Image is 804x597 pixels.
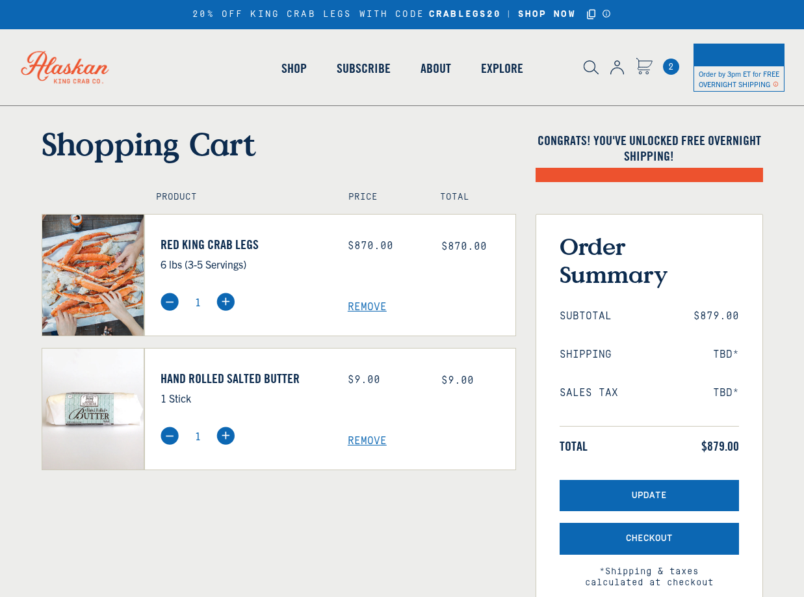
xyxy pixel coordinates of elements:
img: minus [161,293,179,311]
img: Alaskan King Crab Co. logo [6,36,123,98]
strong: CRABLEGS20 [429,9,501,20]
img: plus [216,427,235,445]
span: $879.00 [694,310,739,323]
img: Hand Rolled Salted Butter - 1 Stick [42,349,144,470]
span: Shipping [560,349,612,361]
span: *Shipping & taxes calculated at checkout [560,555,739,589]
a: Remove [348,301,515,313]
h1: Shopping Cart [42,125,516,163]
a: Red King Crab Legs [161,237,328,252]
h4: Product [156,192,320,203]
h4: Total [440,192,504,203]
span: $879.00 [701,438,739,454]
div: $9.00 [348,374,422,386]
span: $9.00 [441,375,474,386]
a: Remove [348,435,515,447]
img: Red King Crab Legs - 6 lbs (3-5 Servings) [42,215,144,336]
span: Shipping Notice Icon [773,79,779,88]
span: Sales Tax [560,387,618,399]
span: Update [632,490,667,501]
p: 6 lbs (3-5 Servings) [161,256,328,272]
span: Total [560,438,588,454]
strong: SHOP NOW [518,9,576,20]
div: $870.00 [348,240,422,252]
div: 20% OFF KING CRAB LEGS WITH CODE | [192,7,611,22]
a: Cart [636,58,653,77]
img: account [610,60,624,75]
a: Shop [266,31,322,105]
h4: Price [348,192,412,203]
a: SHOP NOW [513,9,580,20]
span: Order by 3pm ET for FREE OVERNIGHT SHIPPING [699,69,779,88]
button: Checkout [560,523,739,555]
a: Announcement Bar Modal [602,9,612,18]
span: 2 [663,59,679,75]
img: minus [161,427,179,445]
a: About [406,31,466,105]
h4: Congrats! You've unlocked FREE OVERNIGHT SHIPPING! [536,133,763,164]
span: $870.00 [441,241,487,252]
a: Cart [663,59,679,75]
img: search [584,60,599,75]
a: Explore [466,31,538,105]
p: 1 Stick [161,390,328,406]
a: Subscribe [322,31,406,105]
span: Subtotal [560,310,612,323]
h3: Order Summary [560,232,739,288]
button: Update [560,480,739,512]
img: plus [216,293,235,311]
span: Checkout [626,533,673,544]
a: Hand Rolled Salted Butter [161,371,328,386]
